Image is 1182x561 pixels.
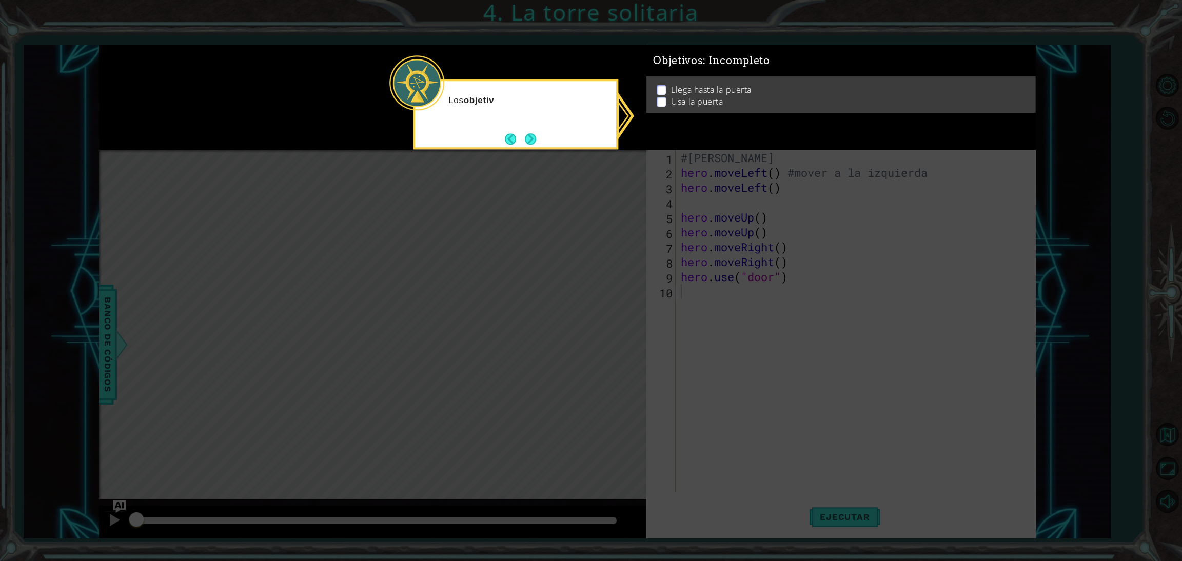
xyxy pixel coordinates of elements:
[525,133,536,145] button: Next
[653,54,770,67] span: Objetivos
[671,84,752,95] p: Llega hasta la puerta
[464,95,495,105] strong: objetiv
[505,133,525,145] button: Back
[448,95,609,106] p: Los
[671,96,723,107] p: Usa la puerta
[703,54,770,67] span: : Incompleto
